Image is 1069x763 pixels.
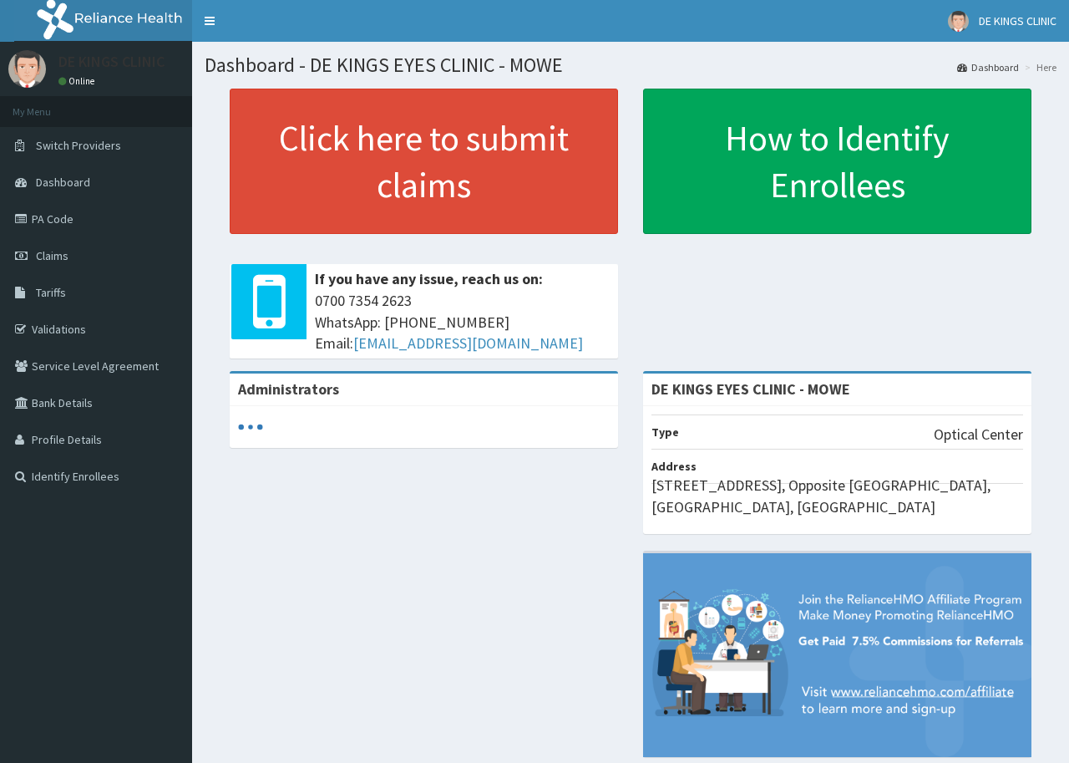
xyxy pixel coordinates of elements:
[643,553,1031,756] img: provider-team-banner.png
[36,175,90,190] span: Dashboard
[353,333,583,353] a: [EMAIL_ADDRESS][DOMAIN_NAME]
[643,89,1031,234] a: How to Identify Enrollees
[934,424,1023,445] p: Optical Center
[948,11,969,32] img: User Image
[58,75,99,87] a: Online
[36,248,68,263] span: Claims
[651,475,1023,517] p: [STREET_ADDRESS], Opposite [GEOGRAPHIC_DATA], [GEOGRAPHIC_DATA], [GEOGRAPHIC_DATA]
[230,89,618,234] a: Click here to submit claims
[651,425,679,440] b: Type
[651,379,850,399] strong: DE KINGS EYES CLINIC - MOWE
[36,285,66,300] span: Tariffs
[238,415,263,440] svg: audio-loading
[315,269,543,288] b: If you have any issue, reach us on:
[36,138,121,153] span: Switch Providers
[205,54,1056,76] h1: Dashboard - DE KINGS EYES CLINIC - MOWE
[957,60,1019,74] a: Dashboard
[1021,60,1056,74] li: Here
[8,50,46,88] img: User Image
[315,290,610,354] span: 0700 7354 2623 WhatsApp: [PHONE_NUMBER] Email:
[58,54,165,69] p: DE KINGS CLINIC
[979,13,1056,28] span: DE KINGS CLINIC
[238,379,339,399] b: Administrators
[651,459,697,474] b: Address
